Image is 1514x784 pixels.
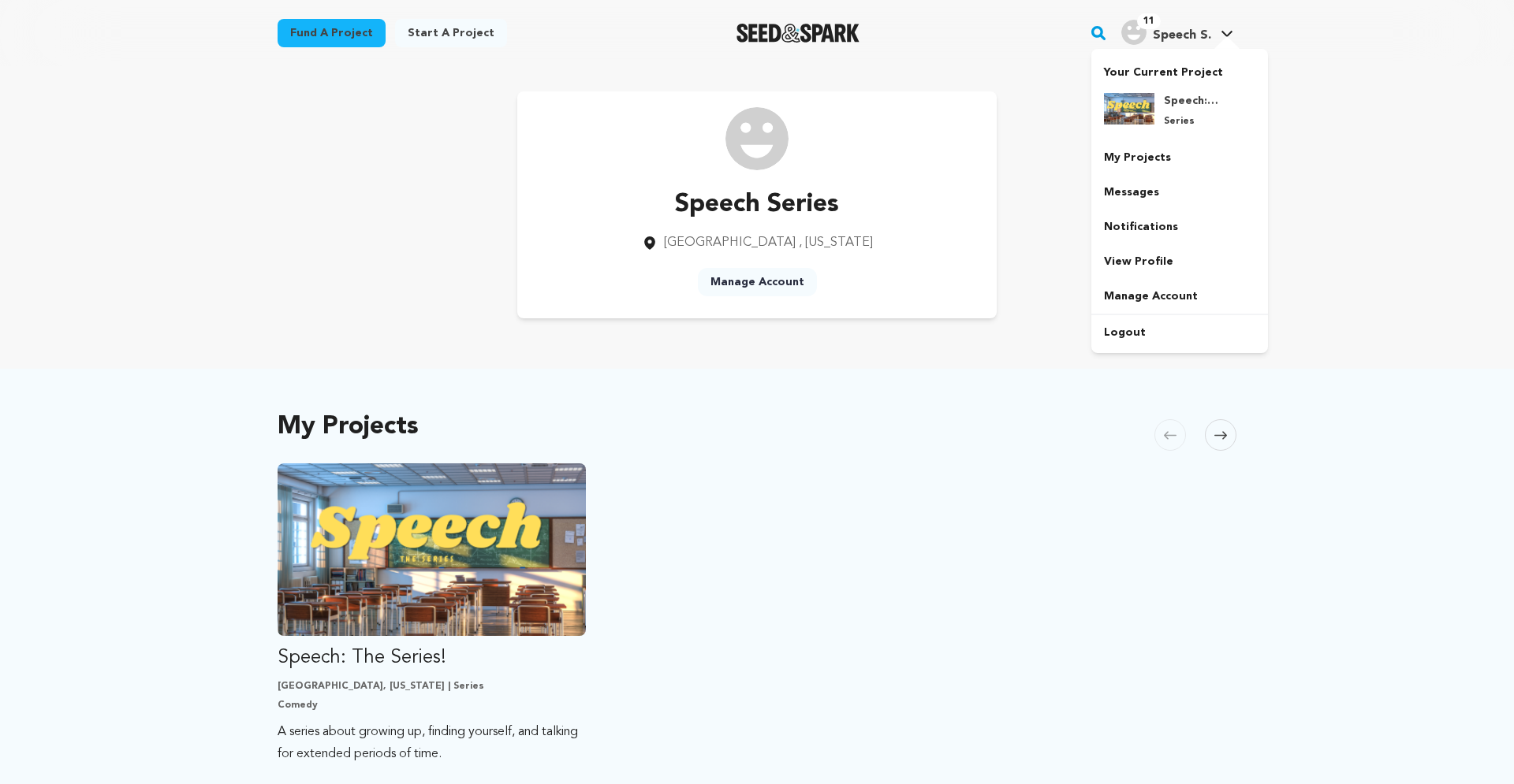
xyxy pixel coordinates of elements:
[1091,210,1268,244] a: Notifications
[1137,13,1161,29] span: 11
[642,186,873,224] p: Speech Series
[1104,93,1154,124] img: 01ab9c6d85fdd0cd.png
[1153,29,1211,42] span: Speech S.
[736,24,860,43] a: Seed&Spark Homepage
[698,268,817,296] a: Manage Account
[278,19,386,47] a: Fund a project
[799,236,873,249] span: , [US_STATE]
[1164,93,1221,109] h4: Speech: The Series!
[725,107,789,170] img: /img/default-images/user/medium/user.png image
[1118,17,1236,50] span: Speech S.'s Profile
[1091,279,1268,314] a: Manage Account
[278,680,586,693] p: [GEOGRAPHIC_DATA], [US_STATE] | Series
[1091,175,1268,210] a: Messages
[1104,58,1255,140] a: Your Current Project Speech: The Series! Series
[278,645,586,671] p: Speech: The Series!
[1118,17,1236,45] a: Speech S.'s Profile
[736,24,860,43] img: Seed&Spark Logo Dark Mode
[1091,244,1268,279] a: View Profile
[1091,140,1268,175] a: My Projects
[278,463,586,765] a: Fund Speech: The Series!
[1121,20,1147,45] img: user.png
[1104,58,1255,80] p: Your Current Project
[1164,115,1221,128] p: Series
[278,699,586,712] p: Comedy
[278,721,586,765] p: A series about growing up, finding yourself, and talking for extended periods of time.
[664,236,796,249] span: [GEOGRAPHIC_DATA]
[395,19,507,47] a: Start a project
[1121,20,1211,45] div: Speech S.'s Profile
[278,416,419,438] h2: My Projects
[1091,315,1268,350] a: Logout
